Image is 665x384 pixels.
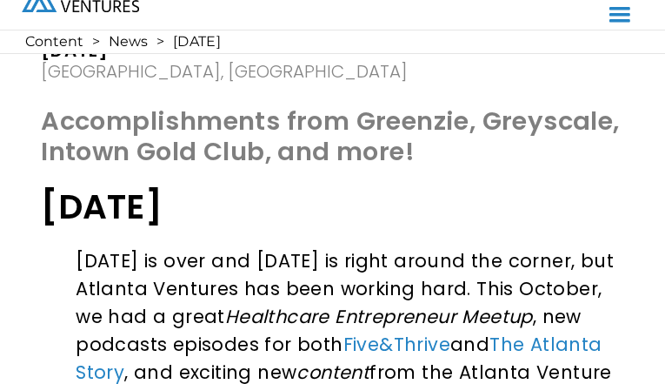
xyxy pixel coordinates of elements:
[41,63,408,80] div: [GEOGRAPHIC_DATA], [GEOGRAPHIC_DATA]
[343,332,450,357] a: Five&Thrive
[41,185,624,230] h1: [DATE]
[225,304,533,329] em: Healthcare Entrepreneur Meetup
[41,106,624,176] h1: Accomplishments from Greenzie, Greyscale, Intown Gold Club, and more!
